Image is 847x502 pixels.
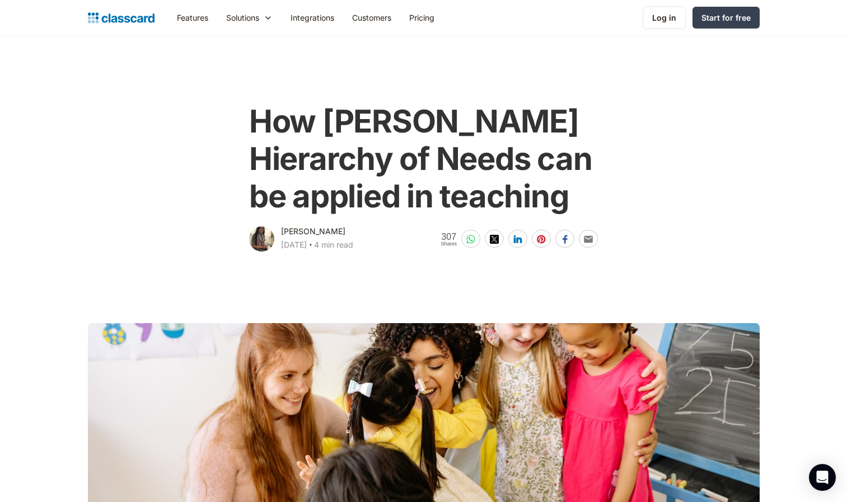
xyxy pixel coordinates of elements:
[281,238,307,252] div: [DATE]
[441,232,457,241] span: 307
[466,235,475,244] img: whatsapp-white sharing button
[490,235,499,244] img: twitter-white sharing button
[88,10,155,26] a: Logo
[809,464,836,491] div: Open Intercom Messenger
[643,6,686,29] a: Log in
[400,5,443,30] a: Pricing
[343,5,400,30] a: Customers
[513,235,522,244] img: linkedin-white sharing button
[281,225,345,238] div: [PERSON_NAME]
[652,12,676,23] div: Log in
[537,235,546,244] img: pinterest-white sharing button
[226,12,259,23] div: Solutions
[282,5,343,30] a: Integrations
[249,103,598,216] h1: How [PERSON_NAME] Hierarchy of Needs can be applied in teaching
[441,241,457,247] span: Shares
[584,235,593,244] img: email-white sharing button
[701,12,751,23] div: Start for free
[314,238,353,252] div: 4 min read
[307,238,314,254] div: ‧
[692,7,760,29] a: Start for free
[168,5,217,30] a: Features
[560,235,569,244] img: facebook-white sharing button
